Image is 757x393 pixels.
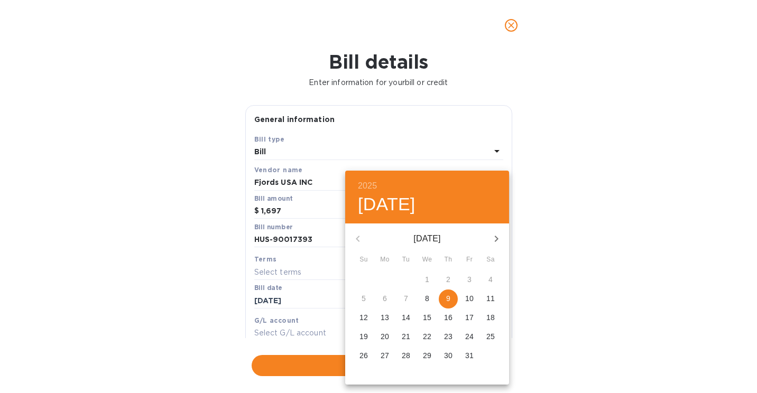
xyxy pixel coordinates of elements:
[460,308,479,327] button: 17
[465,293,474,304] p: 10
[354,347,373,366] button: 26
[381,350,389,361] p: 27
[460,289,479,308] button: 10
[460,255,479,265] span: Fr
[425,293,429,304] p: 8
[396,327,416,347] button: 21
[444,312,453,323] p: 16
[396,255,416,265] span: Tu
[423,312,431,323] p: 15
[439,308,458,327] button: 16
[423,331,431,342] p: 22
[465,331,474,342] p: 24
[375,255,394,265] span: Mo
[418,308,437,327] button: 15
[481,327,500,347] button: 25
[444,350,453,361] p: 30
[402,312,410,323] p: 14
[444,331,453,342] p: 23
[481,255,500,265] span: Sa
[486,331,495,342] p: 25
[481,308,500,327] button: 18
[354,308,373,327] button: 12
[375,308,394,327] button: 13
[439,289,458,308] button: 9
[418,327,437,347] button: 22
[358,179,377,193] button: 2025
[423,350,431,361] p: 29
[375,347,394,366] button: 27
[359,312,368,323] p: 12
[359,350,368,361] p: 26
[446,293,450,304] p: 9
[481,289,500,308] button: 11
[486,293,495,304] p: 11
[418,347,437,366] button: 29
[465,350,474,361] p: 31
[396,308,416,327] button: 14
[439,255,458,265] span: Th
[381,312,389,323] p: 13
[465,312,474,323] p: 17
[460,347,479,366] button: 31
[418,255,437,265] span: We
[460,327,479,347] button: 24
[354,327,373,347] button: 19
[486,312,495,323] p: 18
[359,331,368,342] p: 19
[418,289,437,308] button: 8
[375,327,394,347] button: 20
[354,255,373,265] span: Su
[439,327,458,347] button: 23
[358,193,416,216] button: [DATE]
[396,347,416,366] button: 28
[439,347,458,366] button: 30
[402,350,410,361] p: 28
[381,331,389,342] p: 20
[402,331,410,342] p: 21
[371,232,484,245] p: [DATE]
